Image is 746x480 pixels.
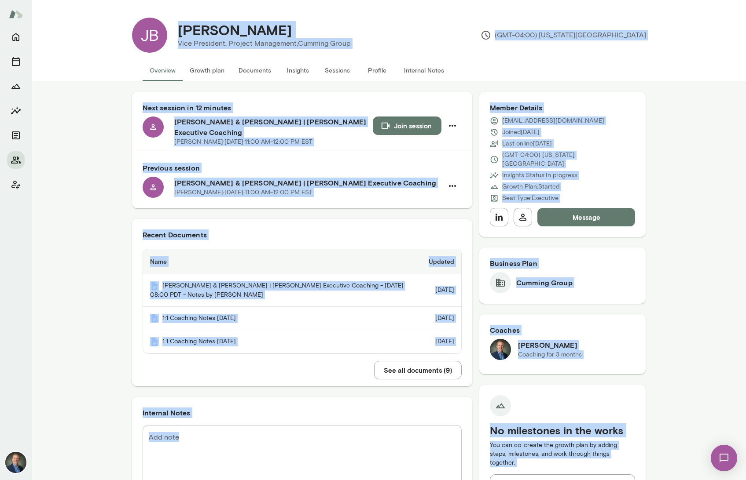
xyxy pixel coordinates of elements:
p: Insights Status: In progress [502,171,577,180]
img: Mento [150,338,159,346]
h6: [PERSON_NAME] & [PERSON_NAME] | [PERSON_NAME] Executive Coaching [174,116,373,138]
p: You can co-create the growth plan by adding steps, milestones, and work through things together. [490,441,636,467]
button: See all documents (9) [374,361,462,379]
td: [DATE] [422,274,461,307]
h6: Recent Documents [143,229,462,240]
img: Michael Alden [490,339,511,360]
button: Members [7,151,25,169]
button: Message [537,208,636,226]
p: Coaching for 3 months [518,350,582,359]
button: Insights [278,60,318,81]
button: Client app [7,176,25,193]
img: Michael Alden [5,452,26,473]
button: Documents [7,127,25,144]
button: Internal Notes [397,60,451,81]
p: Last online [DATE] [502,139,552,148]
p: Growth Plan: Started [502,182,559,191]
h6: Member Details [490,102,636,113]
th: Name [143,249,422,274]
th: Updated [422,249,461,274]
p: (GMT-04:00) [US_STATE][GEOGRAPHIC_DATA] [481,30,646,40]
p: Vice President, Project Management, Cumming Group [178,38,351,49]
td: [DATE] [422,330,461,353]
p: [EMAIL_ADDRESS][DOMAIN_NAME] [502,116,604,125]
p: [PERSON_NAME] · [DATE] · 11:00 AM-12:00 PM EST [174,138,312,146]
h6: [PERSON_NAME] & [PERSON_NAME] | [PERSON_NAME] Executive Coaching [174,178,443,188]
button: Sessions [318,60,357,81]
img: Mento [150,282,159,291]
button: Home [7,28,25,46]
p: Joined [DATE] [502,128,540,137]
p: Seat Type: Executive [502,194,559,203]
h6: Next session in 12 minutes [143,102,462,113]
button: Profile [357,60,397,81]
button: Sessions [7,53,25,70]
div: JB [132,18,167,53]
button: Growth plan [183,60,232,81]
h5: No milestones in the works [490,423,636,437]
h6: [PERSON_NAME] [518,340,582,350]
h6: Cumming Group [516,277,573,288]
button: Overview [143,60,183,81]
p: [PERSON_NAME] · [DATE] · 11:00 AM-12:00 PM EST [174,188,312,197]
td: [DATE] [422,307,461,331]
p: (GMT-04:00) [US_STATE][GEOGRAPHIC_DATA] [502,151,636,168]
th: 1:1 Coaching Notes [DATE] [143,307,422,331]
img: Mento [150,314,159,323]
button: Join session [373,116,441,135]
button: Insights [7,102,25,120]
th: [PERSON_NAME] & [PERSON_NAME] | [PERSON_NAME] Executive Coaching - [DATE] 08:00 PDT - Notes by [P... [143,274,422,307]
button: Documents [232,60,278,81]
h6: Coaches [490,325,636,335]
button: Growth Plan [7,77,25,95]
h4: [PERSON_NAME] [178,22,292,38]
th: 1:1 Coaching Notes [DATE] [143,330,422,353]
img: Mento [9,6,23,22]
h6: Business Plan [490,258,636,269]
h6: Previous session [143,163,462,173]
h6: Internal Notes [143,407,462,418]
